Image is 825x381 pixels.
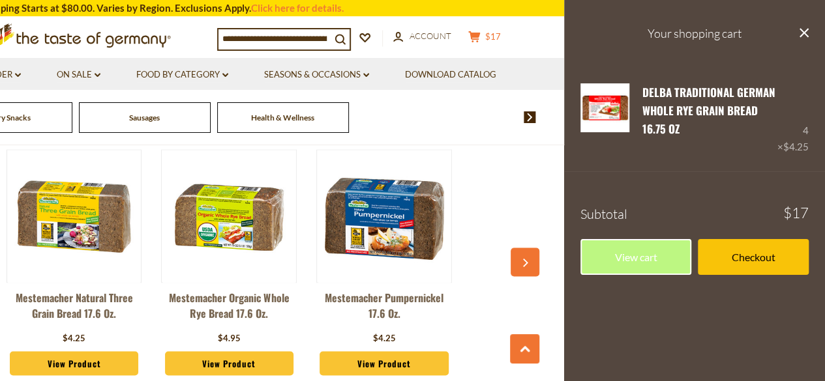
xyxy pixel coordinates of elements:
a: View Product [320,351,448,376]
a: Account [393,29,451,44]
img: Mestemacher Natural Three Grain Bread 17.6 oz. [8,150,140,282]
a: View Product [165,351,293,376]
span: Account [410,31,451,41]
a: Seasons & Occasions [264,68,369,82]
img: Mestemacher Pumpernickel 17.6 oz. [318,150,451,282]
a: Mestemacher Organic Whole Rye Bread 17.6 oz. [161,289,297,328]
a: Delba Traditional German Whole Rye Grain Bread 16.75 oz [642,84,775,137]
button: $17 [465,31,504,47]
a: Delba Traditional German Whole Rye Grain Bread 16.75 oz [580,83,629,156]
div: $4.25 [63,332,85,345]
a: Checkout [698,239,809,275]
a: View Product [10,351,138,376]
span: $17 [783,206,809,220]
a: Download Catalog [405,68,496,82]
span: $4.25 [783,141,809,152]
div: $4.25 [373,332,396,345]
span: $17 [485,31,501,42]
div: $4.95 [218,332,241,345]
a: View cart [580,239,691,275]
a: Mestemacher Natural Three Grain Bread 17.6 oz. [7,289,142,328]
a: Health & Wellness [251,113,314,122]
a: Sausages [129,113,160,122]
span: Subtotal [580,206,627,222]
img: Mestemacher Organic Whole Rye Bread 17.6 oz. [163,150,295,282]
div: 4 × [777,83,809,156]
a: Food By Category [136,68,228,82]
a: Mestemacher Pumpernickel 17.6 oz. [316,289,452,328]
img: next arrow [524,111,536,123]
img: Delba Traditional German Whole Rye Grain Bread 16.75 oz [580,83,629,132]
a: On Sale [57,68,100,82]
a: Click here for details. [251,2,344,14]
